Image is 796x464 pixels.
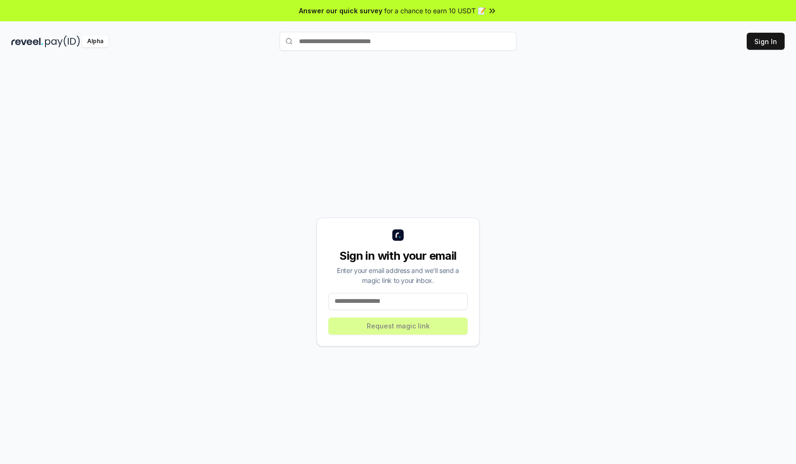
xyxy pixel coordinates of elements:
[328,265,468,285] div: Enter your email address and we’ll send a magic link to your inbox.
[747,33,785,50] button: Sign In
[299,6,382,16] span: Answer our quick survey
[328,248,468,264] div: Sign in with your email
[45,36,80,47] img: pay_id
[11,36,43,47] img: reveel_dark
[392,229,404,241] img: logo_small
[82,36,109,47] div: Alpha
[384,6,486,16] span: for a chance to earn 10 USDT 📝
